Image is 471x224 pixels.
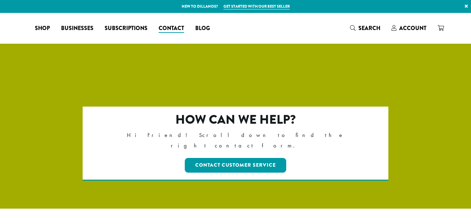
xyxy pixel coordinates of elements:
a: Get started with our best seller [223,3,290,9]
a: Contact Customer Service [185,158,286,173]
h2: How can we help? [113,112,358,127]
a: Search [344,22,386,34]
span: Blog [195,24,210,33]
span: Contact [159,24,184,33]
span: Search [358,24,380,32]
a: Shop [29,23,55,34]
span: Subscriptions [105,24,147,33]
span: Businesses [61,24,93,33]
span: Account [399,24,426,32]
span: Shop [35,24,50,33]
p: Hi Friend! Scroll down to find the right contact form. [113,130,358,151]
